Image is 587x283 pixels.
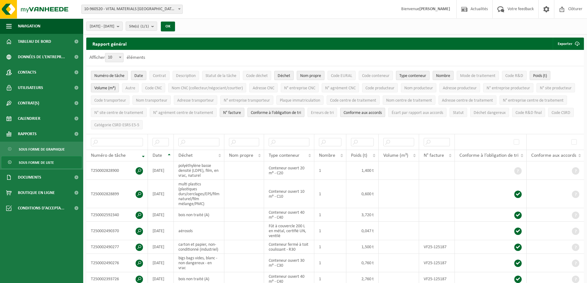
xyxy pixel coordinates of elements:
td: Conteneur ouvert 10 m³ - C10 [264,180,314,208]
button: Nom propreNom propre: Activate to sort [297,71,324,80]
td: Fût à couvercle 200 L en métal, certifié UN, ventilé [264,222,314,240]
td: 1,400 t [346,161,379,180]
button: Catégorie CSRD ESRS E5-5Catégorie CSRD ESRS E5-5: Activate to sort [91,120,143,129]
button: Code CSRDCode CSRD: Activate to sort [548,108,574,117]
span: Déchet [278,74,290,78]
button: N° entreprise centre de traitementN° entreprise centre de traitement: Activate to sort [499,95,567,105]
span: 10 [105,53,123,62]
span: Contrat [153,74,166,78]
button: Volume (m³)Volume (m³): Activate to sort [91,83,119,92]
span: Site(s) [129,22,149,31]
td: Conteneur ouvert 40 m³ - C40 [264,208,314,222]
td: T250002828900 [86,161,148,180]
span: Nombre [319,153,335,158]
span: Volume (m³) [94,86,116,91]
button: Site(s)(1/1) [126,22,157,31]
span: Numéro de tâche [91,153,126,158]
span: Adresse producteur [443,86,477,91]
span: Conditions d'accepta... [18,200,64,216]
td: T250002828899 [86,180,148,208]
td: VF25-125187 [419,240,455,254]
span: Nom propre [229,153,253,158]
button: Nom centre de traitementNom centre de traitement: Activate to sort [383,95,435,105]
button: Mode de traitementMode de traitement: Activate to sort [457,71,499,80]
button: N° factureN° facture: Activate to sort [220,108,244,117]
button: StatutStatut: Activate to sort [450,108,467,117]
button: Plaque immatriculationPlaque immatriculation: Activate to sort [276,95,324,105]
span: Code CSRD [552,111,570,115]
span: Mode de traitement [460,74,495,78]
span: Catégorie CSRD ESRS E5-5 [94,123,139,127]
span: Code déchet [246,74,268,78]
button: Écart par rapport aux accordsÉcart par rapport aux accords: Activate to sort [388,108,446,117]
button: OK [161,22,175,31]
button: DéchetDéchet: Activate to sort [274,71,294,80]
span: Code conteneur [362,74,389,78]
span: Erreurs de tri [311,111,334,115]
span: 10-960520 - VITAL MATERIALS BELGIUM S.A. - TILLY [82,5,182,14]
td: T250002490370 [86,222,148,240]
button: Nom transporteurNom transporteur: Activate to sort [132,95,171,105]
span: Données de l'entrepr... [18,49,65,65]
span: Code CNC [145,86,162,91]
button: Statut de la tâcheStatut de la tâche: Activate to sort [202,71,240,80]
button: N° agrément centre de traitementN° agrément centre de traitement: Activate to sort [150,108,217,117]
span: Déchet [178,153,193,158]
span: Contacts [18,65,36,80]
span: Code R&D [505,74,523,78]
td: 1 [314,240,347,254]
button: Numéro de tâcheNuméro de tâche: Activate to remove sorting [91,71,128,80]
td: 1 [314,208,347,222]
td: [DATE] [148,161,174,180]
span: Tableau de bord [18,34,51,49]
button: Code centre de traitementCode centre de traitement: Activate to sort [327,95,380,105]
span: Écart par rapport aux accords [392,111,443,115]
span: Contrat(s) [18,95,39,111]
button: N° site producteurN° site producteur : Activate to sort [536,83,575,92]
span: Nom producteur [404,86,433,91]
span: Boutique en ligne [18,185,55,200]
td: T250002592340 [86,208,148,222]
span: Nom centre de traitement [386,98,432,103]
td: T250002490276 [86,254,148,272]
td: 0,047 t [346,222,379,240]
button: Conforme à l’obligation de tri : Activate to sort [247,108,304,117]
span: Numéro de tâche [94,74,124,78]
td: [DATE] [148,254,174,272]
button: Adresse CNCAdresse CNC: Activate to sort [249,83,278,92]
span: N° entreprise transporteur [224,98,270,103]
td: VF25-125187 [419,254,455,272]
span: Code transporteur [94,98,126,103]
span: Nom propre [300,74,321,78]
span: Date [153,153,162,158]
h2: Rapport général [86,38,133,50]
span: Statut [453,111,464,115]
button: DateDate: Activate to sort [131,71,146,80]
button: Erreurs de triErreurs de tri: Activate to sort [308,108,337,117]
button: Adresse transporteurAdresse transporteur: Activate to sort [174,95,217,105]
button: Code déchetCode déchet: Activate to sort [243,71,271,80]
button: Nom producteurNom producteur: Activate to sort [401,83,436,92]
span: Poids (t) [533,74,547,78]
td: multi plastics (plastiques durs/cerclages/EPS/film naturel/film mélange/PMC) [174,180,224,208]
span: N° agrément CNC [325,86,356,91]
button: Poids (t)Poids (t): Activate to sort [530,71,550,80]
td: carton et papier, non-conditionné (industriel) [174,240,224,254]
td: 1 [314,254,347,272]
button: DescriptionDescription: Activate to sort [173,71,199,80]
span: N° entreprise producteur [487,86,530,91]
span: Conforme aux accords [344,111,382,115]
span: Rapports [18,126,37,142]
td: aérosols [174,222,224,240]
span: Plaque immatriculation [280,98,320,103]
button: Adresse producteurAdresse producteur: Activate to sort [439,83,480,92]
td: [DATE] [148,180,174,208]
button: N° entreprise transporteurN° entreprise transporteur: Activate to sort [220,95,273,105]
span: Documents [18,170,41,185]
button: Code CNCCode CNC: Activate to sort [142,83,165,92]
button: N° site centre de traitementN° site centre de traitement: Activate to sort [91,108,147,117]
button: N° agrément CNCN° agrément CNC: Activate to sort [322,83,359,92]
span: Sous forme de liste [19,157,54,168]
button: Déchet dangereux : Activate to sort [470,108,509,117]
span: N° agrément centre de traitement [153,111,213,115]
